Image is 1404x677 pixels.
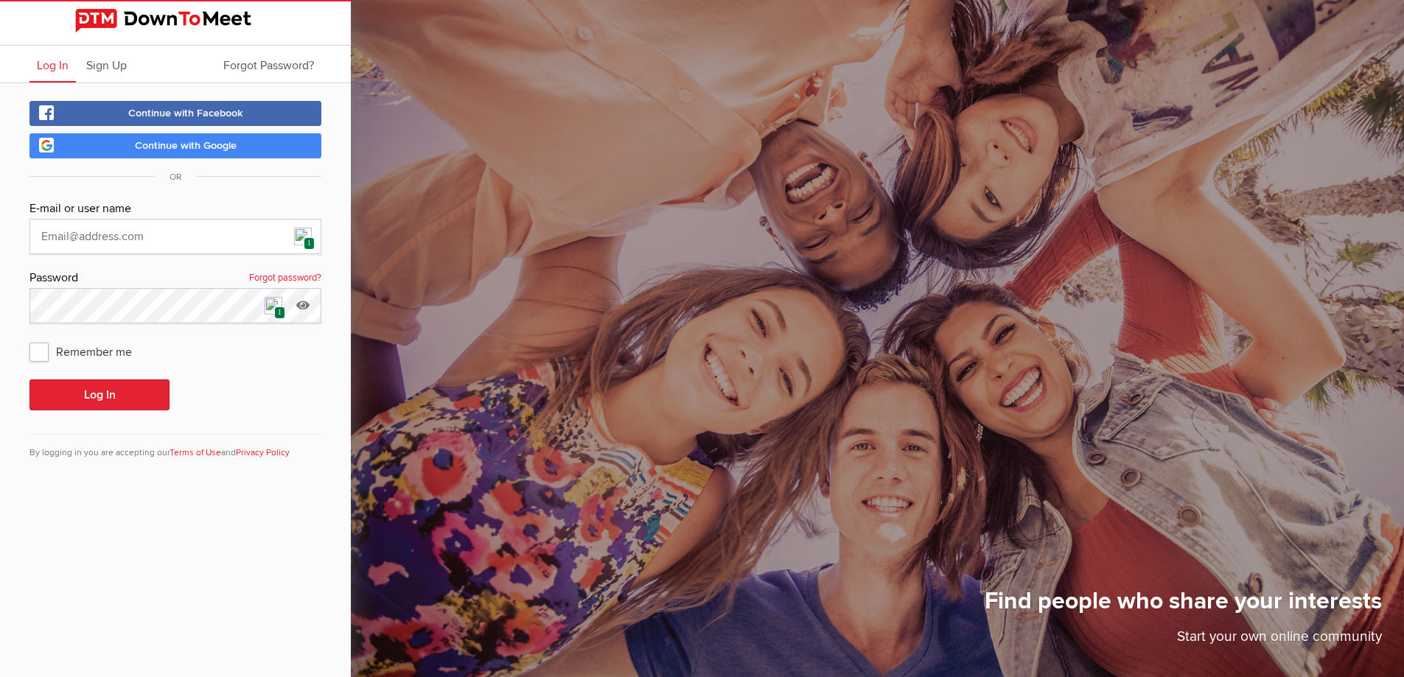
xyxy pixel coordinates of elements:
a: Continue with Facebook [29,101,321,126]
span: 1 [274,306,285,319]
span: Continue with Facebook [128,107,243,119]
a: Forgot Password? [216,46,321,83]
span: Log In [37,58,69,73]
div: Password [29,269,321,288]
input: Email@address.com [29,219,321,254]
button: Log In [29,379,170,410]
span: 1 [304,237,315,250]
img: npw-badge-icon.svg [265,297,282,315]
span: Sign Up [86,58,127,73]
div: By logging in you are accepting our and [29,434,321,460]
a: Forgot password? [249,269,321,288]
a: Log In [29,46,76,83]
h1: Find people who share your interests [985,586,1382,626]
span: Continue with Google [135,139,237,152]
p: Start your own online community [985,626,1382,655]
img: npw-badge-icon.svg [294,228,312,245]
a: Privacy Policy [236,447,290,458]
a: Sign Up [79,46,134,83]
img: DownToMeet [75,9,276,32]
div: E-mail or user name [29,200,321,219]
span: Forgot Password? [223,58,314,73]
span: OR [155,172,196,183]
a: Terms of Use [170,447,221,458]
a: Continue with Google [29,133,321,158]
span: Remember me [29,338,147,365]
